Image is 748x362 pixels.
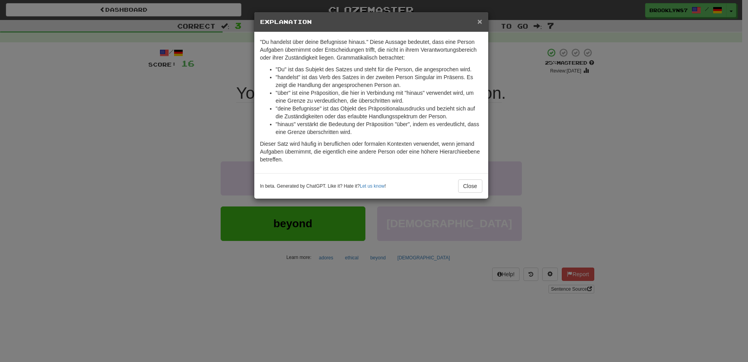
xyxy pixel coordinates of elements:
h5: Explanation [260,18,482,26]
p: "Du handelst über deine Befugnisse hinaus." Diese Aussage bedeutet, dass eine Person Aufgaben übe... [260,38,482,62]
li: "Du" ist das Subjekt des Satzes und steht für die Person, die angesprochen wird. [276,65,482,73]
a: Let us know [360,183,385,189]
small: In beta. Generated by ChatGPT. Like it? Hate it? ! [260,183,386,190]
li: "handelst" ist das Verb des Satzes in der zweiten Person Singular im Präsens. Es zeigt die Handlu... [276,73,482,89]
button: Close [477,17,482,25]
button: Close [458,179,482,193]
li: "hinaus" verstärkt die Bedeutung der Präposition "über", indem es verdeutlicht, dass eine Grenze ... [276,120,482,136]
li: "deine Befugnisse" ist das Objekt des Präpositionalausdrucks und bezieht sich auf die Zuständigke... [276,105,482,120]
li: "über" ist eine Präposition, die hier in Verbindung mit "hinaus" verwendet wird, um eine Grenze z... [276,89,482,105]
p: Dieser Satz wird häufig in beruflichen oder formalen Kontexten verwendet, wenn jemand Aufgaben üb... [260,140,482,163]
span: × [477,17,482,26]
